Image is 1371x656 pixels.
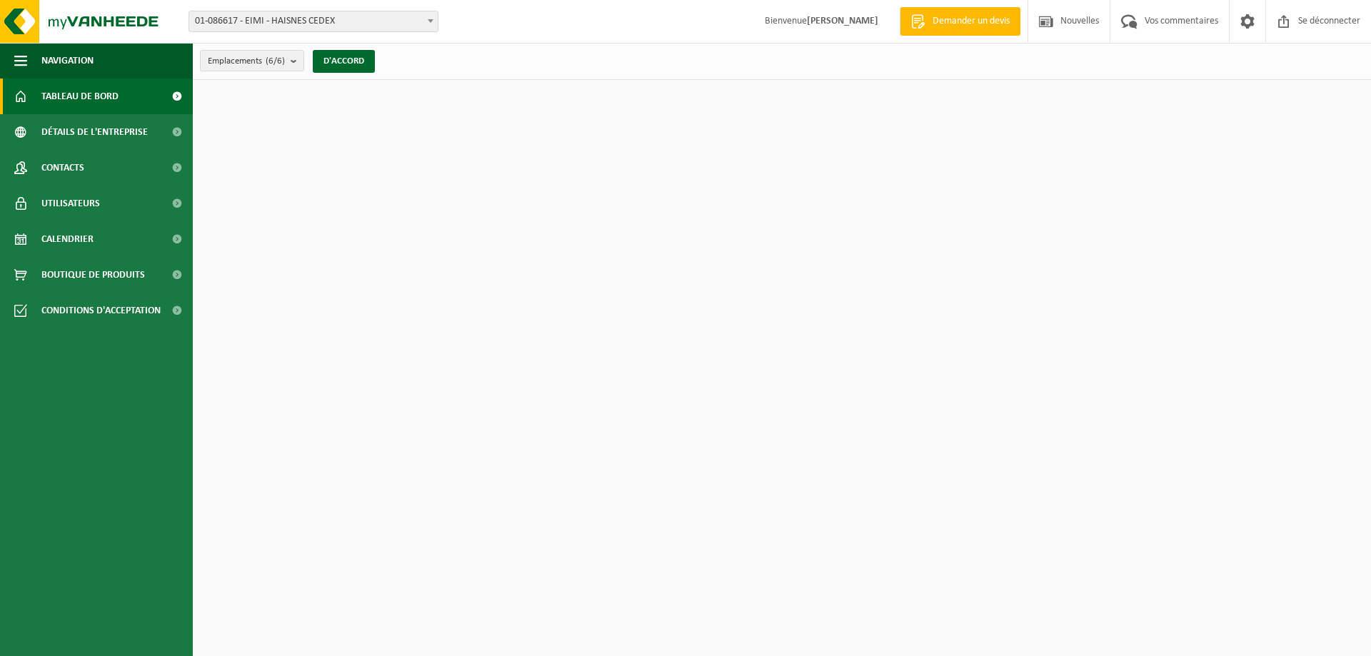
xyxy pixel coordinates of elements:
[41,163,84,173] font: Contacts
[189,11,438,32] span: 01-086617 - EIMI - HAISNES CEDEX
[41,234,94,245] font: Calendrier
[189,11,438,31] span: 01-086617 - EIMI - HAISNES CEDEX
[41,91,119,102] font: Tableau de bord
[208,56,262,66] font: Emplacements
[323,56,364,66] font: D'ACCORD
[807,16,878,26] font: [PERSON_NAME]
[200,50,304,71] button: Emplacements(6/6)
[195,16,335,26] font: 01-086617 - EIMI - HAISNES CEDEX
[933,16,1010,26] font: Demander un devis
[41,198,100,209] font: Utilisateurs
[266,56,285,66] font: (6/6)
[41,56,94,66] font: Navigation
[41,306,161,316] font: Conditions d'acceptation
[1060,16,1099,26] font: Nouvelles
[765,16,807,26] font: Bienvenue
[900,7,1020,36] a: Demander un devis
[41,270,145,281] font: Boutique de produits
[1145,16,1218,26] font: Vos commentaires
[41,127,148,138] font: Détails de l'entreprise
[1298,16,1360,26] font: Se déconnecter
[313,50,375,73] button: D'ACCORD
